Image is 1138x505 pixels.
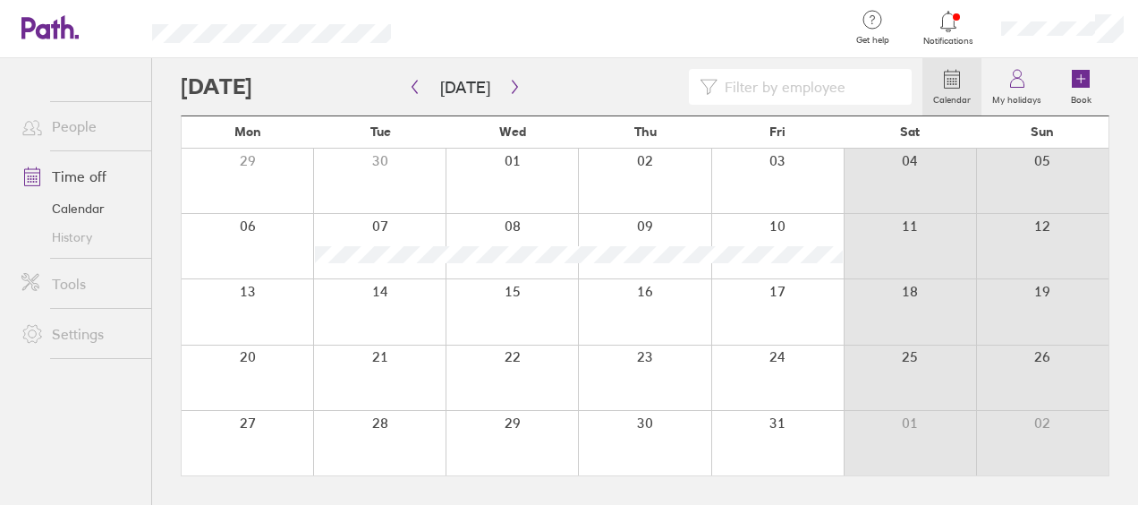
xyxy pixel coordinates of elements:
[499,124,526,139] span: Wed
[1052,58,1109,116] a: Book
[900,124,920,139] span: Sat
[7,108,151,144] a: People
[7,194,151,223] a: Calendar
[1031,124,1054,139] span: Sun
[370,124,391,139] span: Tue
[718,70,901,104] input: Filter by employee
[922,58,981,116] a: Calendar
[981,90,1052,106] label: My holidays
[7,158,151,194] a: Time off
[234,124,261,139] span: Mon
[981,58,1052,116] a: My holidays
[634,124,657,139] span: Thu
[7,223,151,252] a: History
[1060,90,1102,106] label: Book
[7,266,151,302] a: Tools
[922,90,981,106] label: Calendar
[920,9,978,47] a: Notifications
[426,73,505,102] button: [DATE]
[920,36,978,47] span: Notifications
[769,124,786,139] span: Fri
[7,316,151,352] a: Settings
[844,35,902,46] span: Get help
